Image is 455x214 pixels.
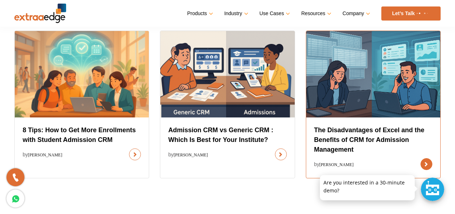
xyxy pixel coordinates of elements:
div: Chat [421,178,444,201]
a: Company [343,8,369,19]
a: Industry [224,8,247,19]
a: Use Cases [259,8,289,19]
a: Let’s Talk [381,6,441,21]
a: Resources [301,8,330,19]
a: Products [187,8,212,19]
